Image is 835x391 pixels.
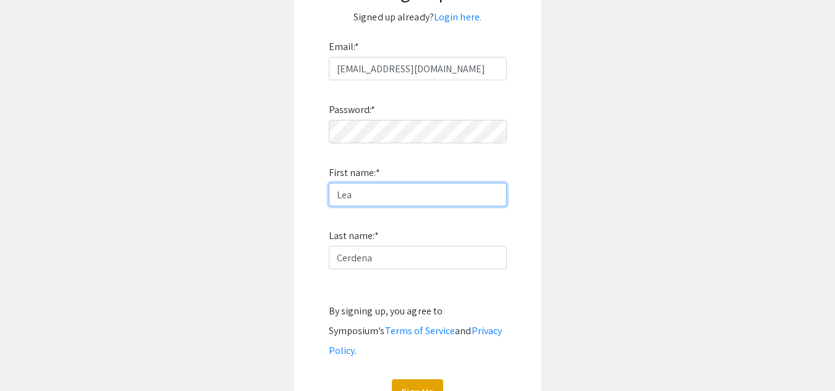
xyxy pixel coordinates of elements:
[329,301,507,361] div: By signing up, you agree to Symposium’s and .
[329,226,379,246] label: Last name:
[385,324,456,337] a: Terms of Service
[329,100,376,120] label: Password:
[9,335,53,382] iframe: Chat
[434,11,481,23] a: Login here.
[329,163,380,183] label: First name:
[329,37,360,57] label: Email:
[307,7,529,27] p: Signed up already?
